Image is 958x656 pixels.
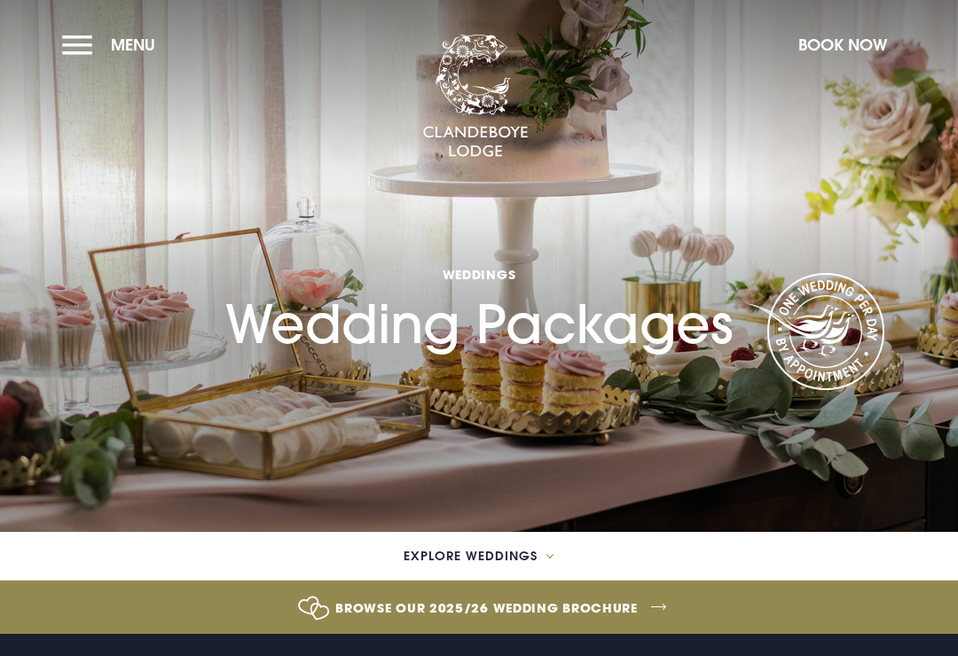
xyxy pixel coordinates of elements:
button: Menu [62,26,164,64]
span: Menu [111,35,155,55]
span: Explore Weddings [404,550,538,562]
img: Clandeboye Lodge [422,35,529,159]
h1: Wedding Packages [225,185,733,356]
span: Weddings [225,266,733,283]
button: Book Now [789,26,896,64]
